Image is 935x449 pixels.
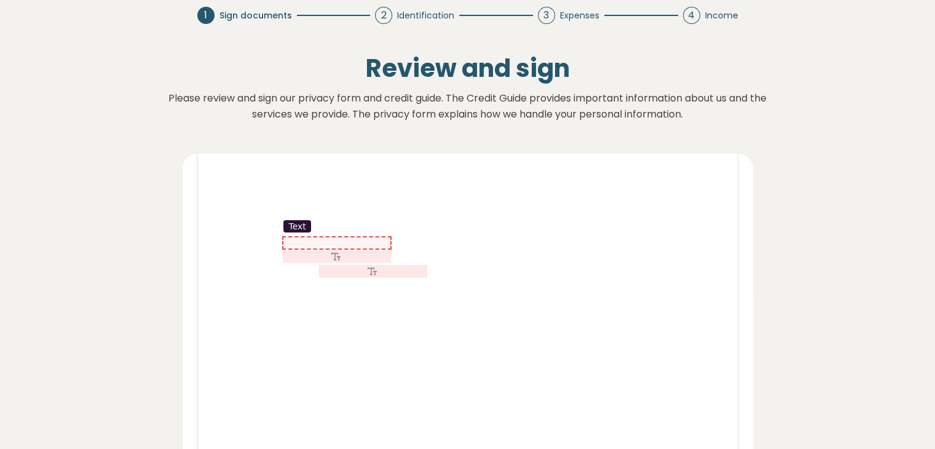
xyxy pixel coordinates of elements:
[560,9,599,22] span: Expenses
[197,7,215,24] div: 1
[538,7,555,24] div: 3
[55,54,881,83] h1: Review and sign
[160,90,775,122] p: Please review and sign our privacy form and credit guide. The Credit Guide provides important inf...
[219,9,292,22] span: Sign documents
[705,9,738,22] span: Income
[683,7,700,24] div: 4
[375,7,392,24] div: 2
[397,9,454,22] span: Identification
